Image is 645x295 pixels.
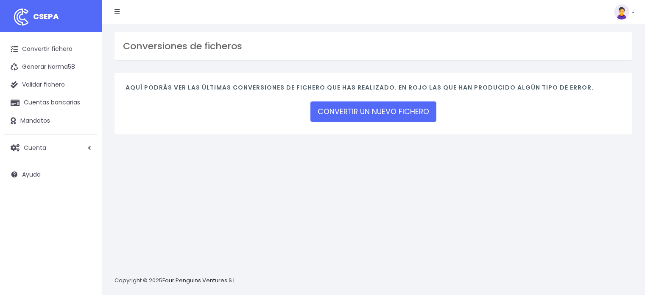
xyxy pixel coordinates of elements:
[4,94,98,112] a: Cuentas bancarias
[4,112,98,130] a: Mandatos
[123,41,624,52] h3: Conversiones de ficheros
[4,58,98,76] a: Generar Norma58
[126,84,621,96] h4: Aquí podrás ver las últimas conversiones de fichero que has realizado. En rojo las que han produc...
[114,276,238,285] p: Copyright © 2025 .
[4,40,98,58] a: Convertir fichero
[310,101,436,122] a: CONVERTIR UN NUEVO FICHERO
[11,6,32,28] img: logo
[614,4,629,20] img: profile
[162,276,237,284] a: Four Penguins Ventures S.L.
[4,166,98,183] a: Ayuda
[24,143,46,152] span: Cuenta
[4,76,98,94] a: Validar fichero
[33,11,59,22] span: CSEPA
[22,170,41,179] span: Ayuda
[4,139,98,157] a: Cuenta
